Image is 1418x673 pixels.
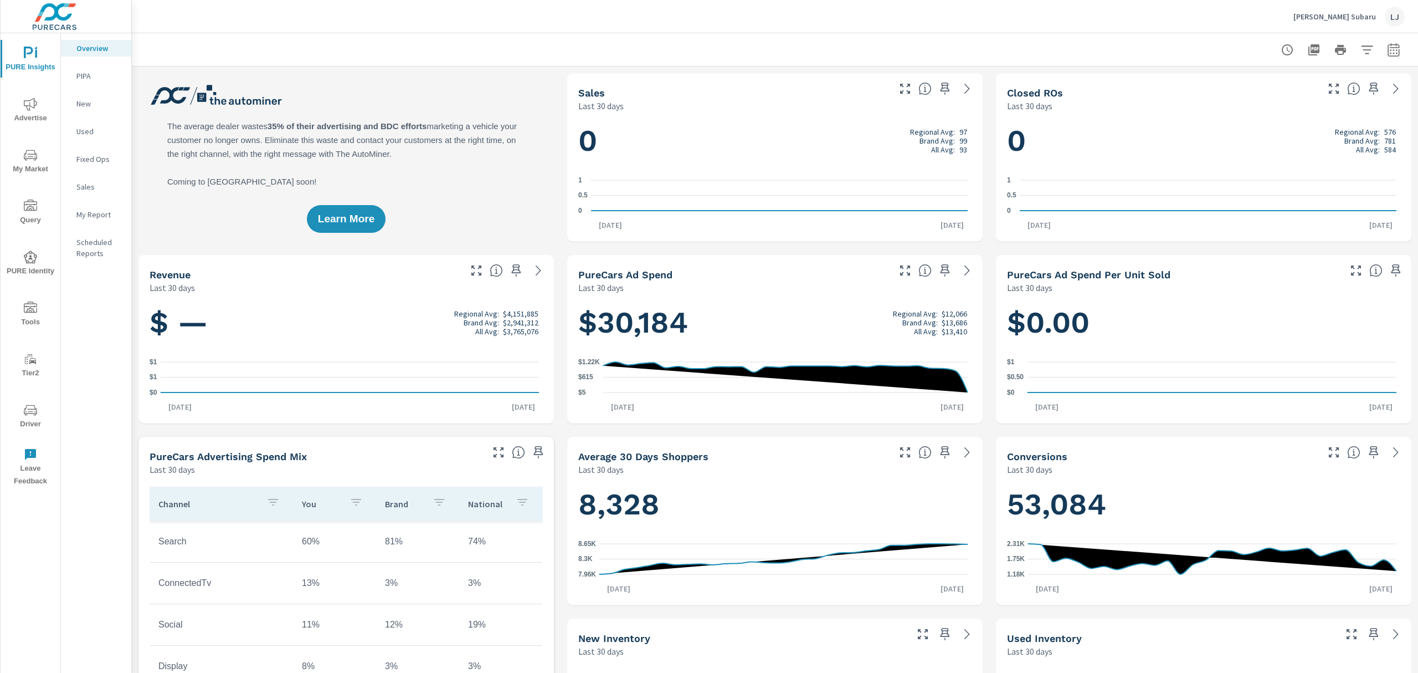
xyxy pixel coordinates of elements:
[1007,269,1170,281] h5: PureCars Ad Spend Per Unit Sold
[958,262,976,279] a: See more details in report
[468,498,507,509] p: National
[61,40,131,57] div: Overview
[1362,583,1400,594] p: [DATE]
[318,214,374,224] span: Learn More
[76,154,122,165] p: Fixed Ops
[1384,128,1396,136] p: 576
[530,443,547,461] span: Save this to your personalized report
[459,569,542,597] td: 3%
[1020,220,1059,231] p: [DATE]
[1365,80,1383,98] span: Save this to your personalized report
[958,80,976,98] a: See more details in report
[1028,583,1067,594] p: [DATE]
[910,128,955,136] p: Regional Avg:
[578,540,596,548] text: 8.65K
[578,176,582,184] text: 1
[1384,136,1396,145] p: 781
[76,209,122,220] p: My Report
[150,463,195,476] p: Last 30 days
[150,569,293,597] td: ConnectedTv
[1344,136,1380,145] p: Brand Avg:
[1335,128,1380,136] p: Regional Avg:
[503,309,538,318] p: $4,151,885
[150,304,543,341] h1: $ —
[578,207,582,215] text: 0
[4,200,57,227] span: Query
[958,625,976,643] a: See more details in report
[150,269,191,281] h5: Revenue
[76,237,122,259] p: Scheduled Reports
[603,401,642,412] p: [DATE]
[1387,262,1405,279] span: Save this to your personalized report
[1007,192,1016,200] text: 0.5
[1007,451,1067,462] h5: Conversions
[459,611,542,639] td: 19%
[1362,401,1400,412] p: [DATE]
[302,498,341,509] p: You
[1007,99,1052,113] p: Last 30 days
[76,98,122,109] p: New
[507,262,525,279] span: Save this to your personalized report
[1329,39,1352,61] button: Print Report
[578,389,586,396] text: $5
[475,327,499,336] p: All Avg:
[4,302,57,329] span: Tools
[1365,625,1383,643] span: Save this to your personalized report
[1007,87,1063,99] h5: Closed ROs
[1007,304,1400,341] h1: $0.00
[467,262,485,279] button: Make Fullscreen
[61,234,131,262] div: Scheduled Reports
[1365,443,1383,461] span: Save this to your personalized report
[1362,220,1400,231] p: [DATE]
[1007,486,1400,523] h1: 53,084
[931,145,955,154] p: All Avg:
[504,401,543,412] p: [DATE]
[150,374,157,381] text: $1
[1325,80,1343,98] button: Make Fullscreen
[293,528,376,555] td: 60%
[942,318,967,327] p: $13,686
[150,528,293,555] td: Search
[61,179,131,195] div: Sales
[578,645,624,658] p: Last 30 days
[1007,570,1025,578] text: 1.18K
[503,327,538,336] p: $3,765,076
[1007,122,1400,160] h1: 0
[1385,7,1405,27] div: LJ
[578,486,972,523] h1: 8,328
[1347,82,1360,95] span: Number of Repair Orders Closed by the selected dealership group over the selected time range. [So...
[896,262,914,279] button: Make Fullscreen
[464,318,499,327] p: Brand Avg:
[1007,633,1082,644] h5: Used Inventory
[293,569,376,597] td: 13%
[76,181,122,192] p: Sales
[578,87,605,99] h5: Sales
[578,451,708,462] h5: Average 30 Days Shoppers
[591,220,630,231] p: [DATE]
[1303,39,1325,61] button: "Export Report to PDF"
[4,353,57,380] span: Tier2
[490,443,507,461] button: Make Fullscreen
[1356,39,1378,61] button: Apply Filters
[1007,207,1011,215] text: 0
[578,281,624,294] p: Last 30 days
[959,136,967,145] p: 99
[914,327,938,336] p: All Avg:
[936,625,954,643] span: Save this to your personalized report
[918,82,932,95] span: Number of vehicles sold by the dealership over the selected date range. [Source: This data is sou...
[1356,145,1380,154] p: All Avg:
[578,122,972,160] h1: 0
[914,625,932,643] button: Make Fullscreen
[933,583,972,594] p: [DATE]
[1347,446,1360,459] span: The number of dealer-specified goals completed by a visitor. [Source: This data is provided by th...
[959,145,967,154] p: 93
[4,98,57,125] span: Advertise
[1007,358,1015,366] text: $1
[459,528,542,555] td: 74%
[1007,555,1025,563] text: 1.75K
[4,47,57,74] span: PURE Insights
[599,583,638,594] p: [DATE]
[1007,374,1024,381] text: $0.50
[293,611,376,639] td: 11%
[490,264,503,277] span: Total sales revenue over the selected date range. [Source: This data is sourced from the dealer’s...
